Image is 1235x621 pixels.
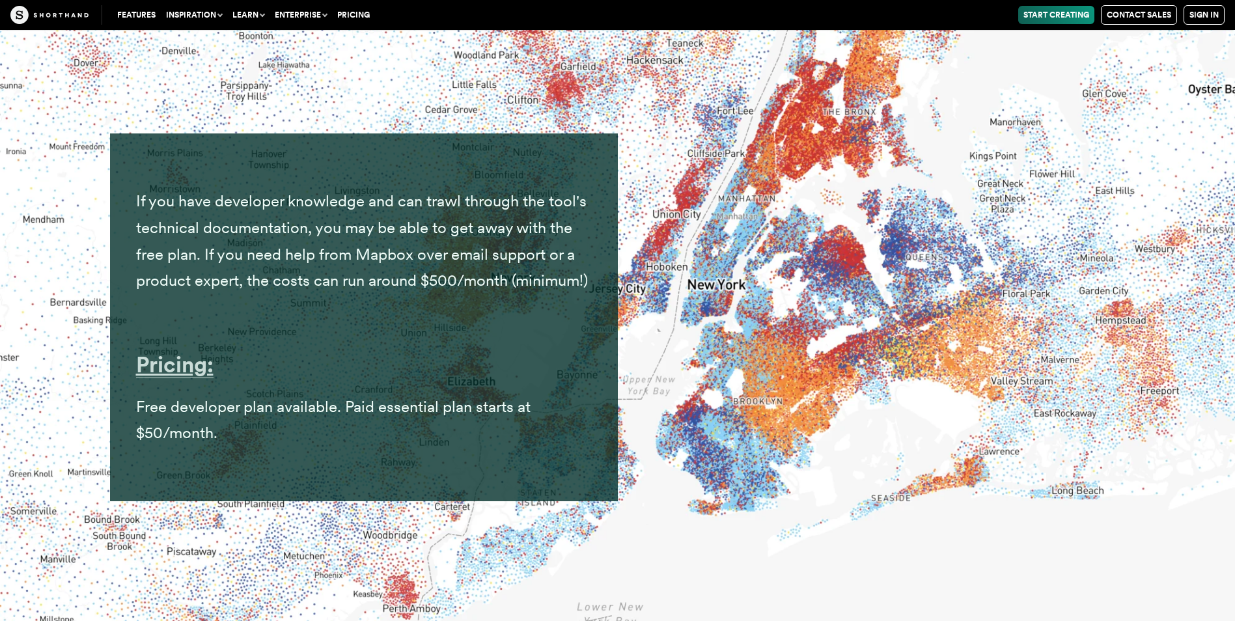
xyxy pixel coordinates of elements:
[270,6,332,24] button: Enterprise
[136,191,588,290] span: If you have developer knowledge and can trawl through the tool's technical documentation, you may...
[161,6,227,24] button: Inspiration
[1018,6,1094,24] a: Start Creating
[1184,5,1225,25] a: Sign in
[136,397,531,443] span: Free developer plan available. Paid essential plan starts at $50/month.
[332,6,375,24] a: Pricing
[136,352,214,378] a: Pricing:
[1101,5,1177,25] a: Contact Sales
[227,6,270,24] button: Learn
[112,6,161,24] a: Features
[10,6,89,24] img: The Craft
